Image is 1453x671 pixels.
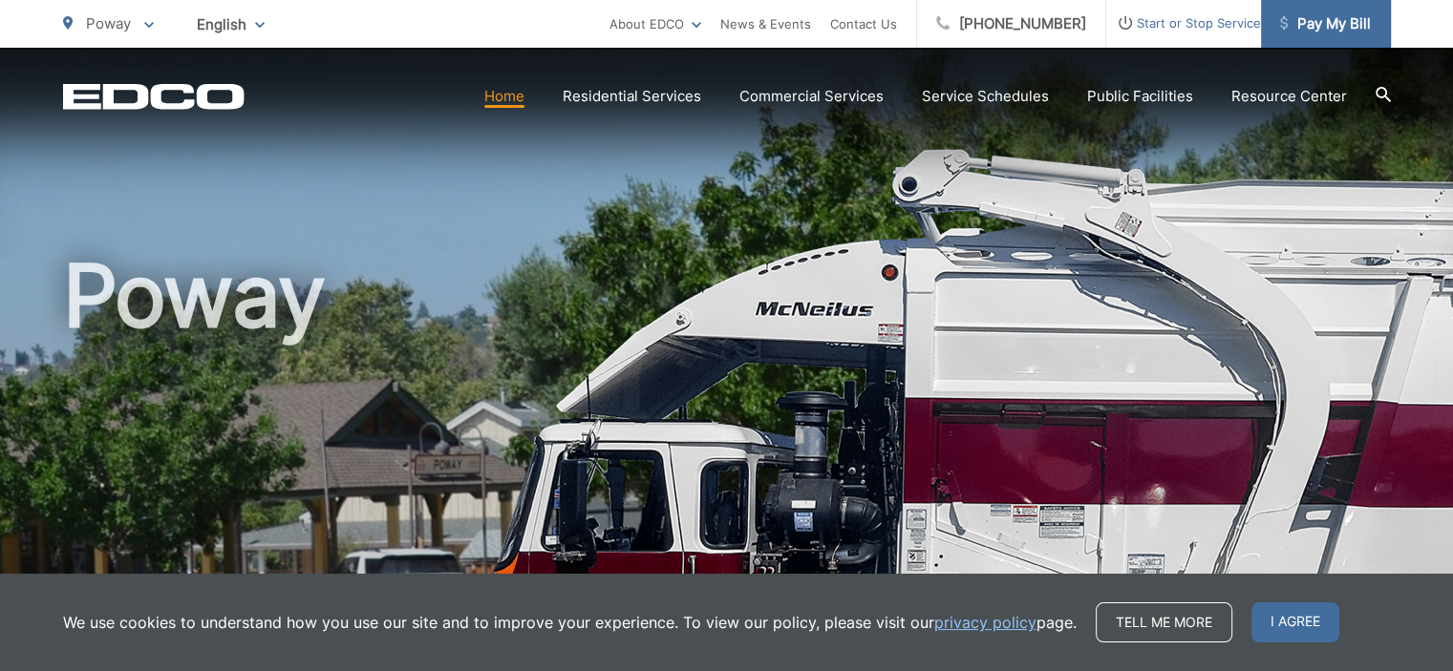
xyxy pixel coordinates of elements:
[563,85,701,108] a: Residential Services
[1280,12,1371,35] span: Pay My Bill
[63,83,245,110] a: EDCD logo. Return to the homepage.
[1231,85,1347,108] a: Resource Center
[609,12,701,35] a: About EDCO
[63,611,1077,634] p: We use cookies to understand how you use our site and to improve your experience. To view our pol...
[1087,85,1193,108] a: Public Facilities
[86,14,131,32] span: Poway
[484,85,524,108] a: Home
[739,85,884,108] a: Commercial Services
[720,12,811,35] a: News & Events
[1096,602,1232,642] a: Tell me more
[830,12,897,35] a: Contact Us
[182,8,279,41] span: English
[934,611,1036,634] a: privacy policy
[922,85,1049,108] a: Service Schedules
[1251,602,1339,642] span: I agree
